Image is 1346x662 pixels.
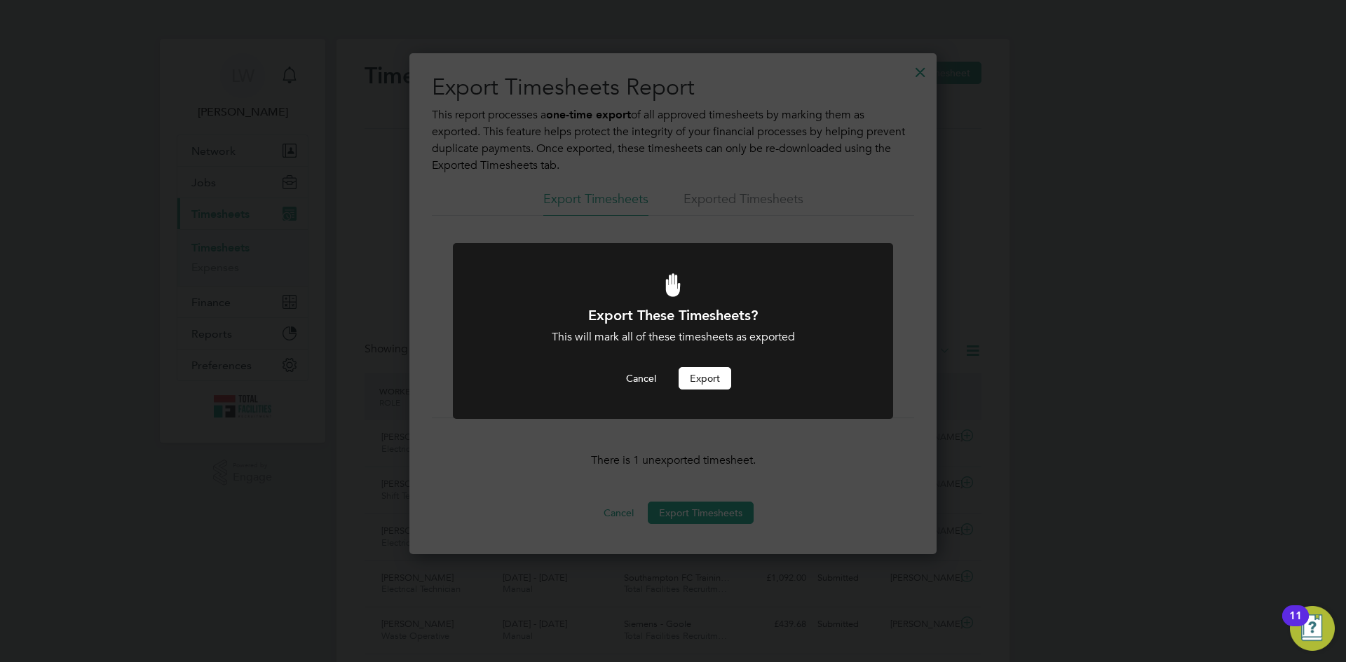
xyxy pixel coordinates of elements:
button: Open Resource Center, 11 new notifications [1290,606,1335,651]
div: This will mark all of these timesheets as exported [491,330,855,345]
button: Export [679,367,731,389]
button: Cancel [615,367,667,389]
h1: Export These Timesheets? [491,306,855,324]
div: 11 [1289,616,1302,634]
